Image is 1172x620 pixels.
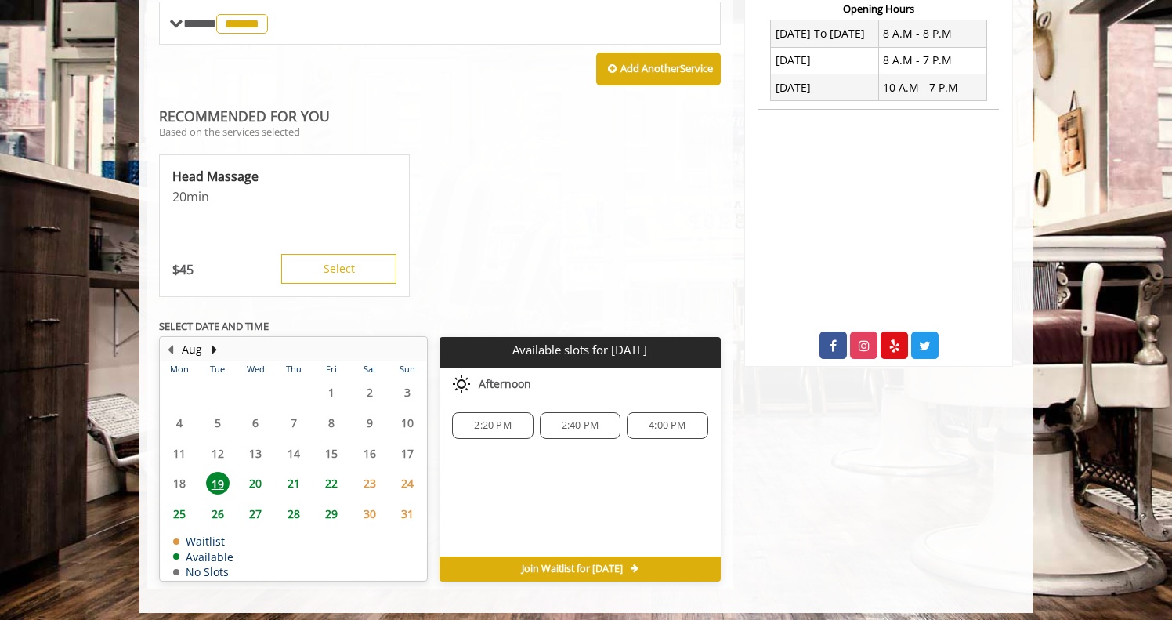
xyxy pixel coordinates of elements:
[771,20,879,47] td: [DATE] To [DATE]
[596,53,721,85] button: Add AnotherService
[389,361,427,377] th: Sun
[878,20,986,47] td: 8 A.M - 8 P.M
[522,563,623,575] span: Join Waitlist for [DATE]
[172,188,396,205] p: 20
[168,502,191,525] span: 25
[173,535,233,547] td: Waitlist
[620,61,713,75] b: Add Another Service
[173,551,233,563] td: Available
[161,361,198,377] th: Mon
[172,261,194,278] p: 45
[164,341,176,358] button: Previous Month
[282,502,306,525] span: 28
[313,361,350,377] th: Fri
[313,469,350,499] td: Select day22
[173,566,233,578] td: No Slots
[474,419,511,432] span: 2:20 PM
[237,469,274,499] td: Select day20
[198,499,236,529] td: Select day26
[182,341,202,358] button: Aug
[198,361,236,377] th: Tue
[452,412,533,439] div: 2:20 PM
[627,412,707,439] div: 4:00 PM
[159,319,269,333] b: SELECT DATE AND TIME
[771,74,879,101] td: [DATE]
[878,74,986,101] td: 10 A.M - 7 P.M
[313,499,350,529] td: Select day29
[396,472,419,495] span: 24
[562,419,599,432] span: 2:40 PM
[274,361,312,377] th: Thu
[878,47,986,74] td: 8 A.M - 7 P.M
[389,499,427,529] td: Select day31
[172,168,396,185] p: Head Massage
[350,469,388,499] td: Select day23
[320,502,343,525] span: 29
[198,469,236,499] td: Select day19
[159,107,330,125] b: RECOMMENDED FOR YOU
[244,472,267,495] span: 20
[186,188,209,205] span: min
[206,472,230,495] span: 19
[208,341,220,358] button: Next Month
[274,469,312,499] td: Select day21
[274,499,312,529] td: Select day28
[358,502,382,525] span: 30
[540,412,620,439] div: 2:40 PM
[172,261,179,278] span: $
[161,499,198,529] td: Select day25
[771,47,879,74] td: [DATE]
[282,472,306,495] span: 21
[358,472,382,495] span: 23
[206,502,230,525] span: 26
[350,361,388,377] th: Sat
[649,419,685,432] span: 4:00 PM
[479,378,531,390] span: Afternoon
[446,343,714,357] p: Available slots for [DATE]
[237,499,274,529] td: Select day27
[350,499,388,529] td: Select day30
[244,502,267,525] span: 27
[159,126,721,137] p: Based on the services selected
[758,3,999,14] h3: Opening Hours
[396,502,419,525] span: 31
[281,254,396,284] button: Select
[320,472,343,495] span: 22
[237,361,274,377] th: Wed
[389,469,427,499] td: Select day24
[452,375,471,393] img: afternoon slots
